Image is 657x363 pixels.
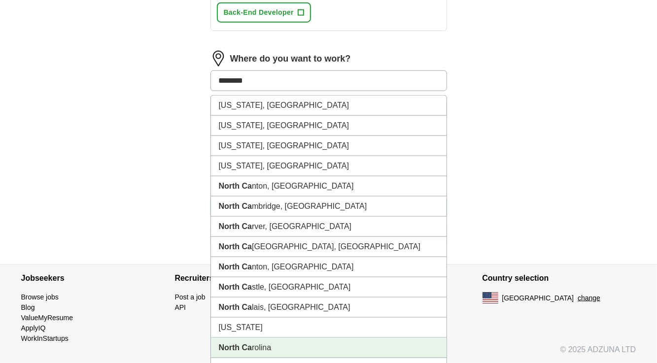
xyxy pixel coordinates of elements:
[219,283,252,291] strong: North Ca
[175,293,206,301] a: Post a job
[211,297,447,318] li: lais, [GEOGRAPHIC_DATA]
[230,52,351,66] label: Where do you want to work?
[21,293,59,301] a: Browse jobs
[578,293,600,303] button: change
[219,222,252,231] strong: North Ca
[219,182,252,190] strong: North Ca
[211,257,447,277] li: nton, [GEOGRAPHIC_DATA]
[211,176,447,197] li: nton, [GEOGRAPHIC_DATA]
[219,263,252,271] strong: North Ca
[21,324,46,332] a: ApplyIQ
[211,338,447,358] li: rolina
[483,264,636,292] h4: Country selection
[483,292,498,304] img: US flag
[21,303,35,311] a: Blog
[211,277,447,297] li: stle, [GEOGRAPHIC_DATA]
[210,51,226,66] img: location.png
[211,217,447,237] li: rver, [GEOGRAPHIC_DATA]
[211,237,447,257] li: [GEOGRAPHIC_DATA], [GEOGRAPHIC_DATA]
[175,303,186,311] a: API
[21,314,73,322] a: ValueMyResume
[211,197,447,217] li: mbridge, [GEOGRAPHIC_DATA]
[219,303,252,311] strong: North Ca
[21,334,69,342] a: WorkInStartups
[219,242,252,251] strong: North Ca
[211,156,447,176] li: [US_STATE], [GEOGRAPHIC_DATA]
[211,318,447,338] li: [US_STATE]
[211,96,447,116] li: [US_STATE], [GEOGRAPHIC_DATA]
[224,7,294,18] span: Back-End Developer
[217,2,311,23] button: Back-End Developer
[219,343,252,352] strong: North Ca
[502,293,574,303] span: [GEOGRAPHIC_DATA]
[211,116,447,136] li: [US_STATE], [GEOGRAPHIC_DATA]
[211,136,447,156] li: [US_STATE], [GEOGRAPHIC_DATA]
[219,202,252,210] strong: North Ca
